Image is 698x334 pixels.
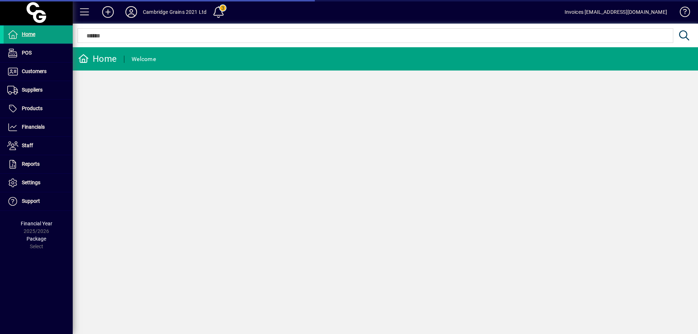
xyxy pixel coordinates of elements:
div: Welcome [132,53,156,65]
span: Reports [22,161,40,167]
span: Financial Year [21,221,52,226]
div: Cambridge Grains 2021 Ltd [143,6,206,18]
span: Support [22,198,40,204]
a: Customers [4,63,73,81]
span: Customers [22,68,47,74]
span: Products [22,105,43,111]
span: Suppliers [22,87,43,93]
span: Home [22,31,35,37]
div: Invoices [EMAIL_ADDRESS][DOMAIN_NAME] [565,6,667,18]
span: Financials [22,124,45,130]
span: Package [27,236,46,242]
a: Settings [4,174,73,192]
div: Home [78,53,117,65]
a: Suppliers [4,81,73,99]
span: POS [22,50,32,56]
a: Staff [4,137,73,155]
a: Support [4,192,73,210]
a: POS [4,44,73,62]
a: Reports [4,155,73,173]
button: Profile [120,5,143,19]
a: Products [4,100,73,118]
span: Settings [22,180,40,185]
a: Financials [4,118,73,136]
span: Staff [22,142,33,148]
a: Knowledge Base [674,1,689,25]
button: Add [96,5,120,19]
